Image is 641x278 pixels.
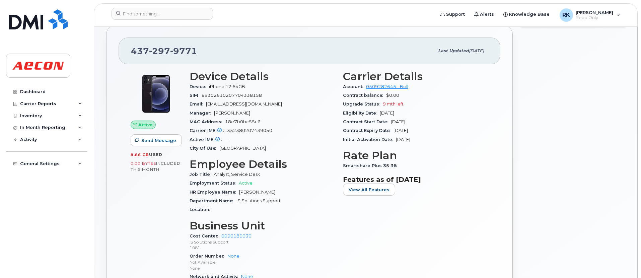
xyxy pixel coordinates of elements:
span: Support [446,11,465,18]
span: Upgrade Status [343,101,383,107]
a: Support [436,8,470,21]
button: Send Message [131,134,182,146]
img: iPhone_12.jpg [136,74,176,114]
span: Order Number [190,254,227,259]
span: included this month [131,161,181,172]
span: Account [343,84,366,89]
span: Smartshare Plus 35 36 [343,163,400,168]
span: iPhone 12 64GB [209,84,245,89]
span: 352380207439050 [227,128,272,133]
span: Device [190,84,209,89]
span: 9771 [170,46,197,56]
p: None [190,265,335,271]
span: Contract Start Date [343,119,391,124]
span: Contract balance [343,93,386,98]
span: [DATE] [394,128,408,133]
span: Active IMEI [190,137,225,142]
h3: Features as of [DATE] [343,176,488,184]
span: City Of Use [190,146,219,151]
span: Knowledge Base [509,11,550,18]
span: Initial Activation Date [343,137,396,142]
a: None [227,254,239,259]
span: Job Title [190,172,214,177]
span: MAC Address [190,119,225,124]
span: [PERSON_NAME] [214,111,250,116]
span: Location [190,207,213,212]
h3: Carrier Details [343,70,488,82]
span: 18e7b0bc55c6 [225,119,261,124]
span: [EMAIL_ADDRESS][DOMAIN_NAME] [206,101,282,107]
span: [GEOGRAPHIC_DATA] [219,146,266,151]
span: used [149,152,162,157]
h3: Rate Plan [343,149,488,161]
p: Not Available [190,259,335,265]
button: View All Features [343,184,395,196]
span: Read Only [576,15,613,20]
span: [DATE] [380,111,394,116]
a: 0509282645 - Bell [366,84,408,89]
h3: Employee Details [190,158,335,170]
span: — [225,137,229,142]
div: Rupinder Kaur [555,8,625,22]
span: RK [562,11,570,19]
span: $0.00 [386,93,399,98]
span: View All Features [349,187,389,193]
span: Active [239,181,253,186]
p: 1081 [190,245,335,251]
span: [PERSON_NAME] [576,10,613,15]
a: Knowledge Base [499,8,554,21]
span: Department Name [190,198,236,203]
span: Last updated [438,48,469,53]
span: [DATE] [469,48,484,53]
span: 0.00 Bytes [131,161,156,166]
span: Active [138,122,153,128]
span: Alerts [480,11,494,18]
span: 437 [131,46,197,56]
input: Find something... [112,8,213,20]
span: Manager [190,111,214,116]
span: Analyst, Service Desk [214,172,260,177]
a: 0000180030 [221,233,252,238]
span: Carrier IMEI [190,128,227,133]
span: 89302610207704338158 [202,93,262,98]
span: 8.86 GB [131,152,149,157]
span: [DATE] [396,137,410,142]
span: 297 [149,46,170,56]
h3: Device Details [190,70,335,82]
span: HR Employee Name [190,190,239,195]
span: Employment Status [190,181,239,186]
span: 9 mth left [383,101,404,107]
span: Cost Center [190,233,221,238]
span: IS Solutions Support [236,198,281,203]
span: Send Message [141,137,176,144]
span: [DATE] [391,119,405,124]
span: [PERSON_NAME] [239,190,275,195]
span: Eligibility Date [343,111,380,116]
span: SIM [190,93,202,98]
span: Contract Expiry Date [343,128,394,133]
a: Alerts [470,8,499,21]
span: Email [190,101,206,107]
p: IS Solutions Support [190,239,335,245]
h3: Business Unit [190,220,335,232]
